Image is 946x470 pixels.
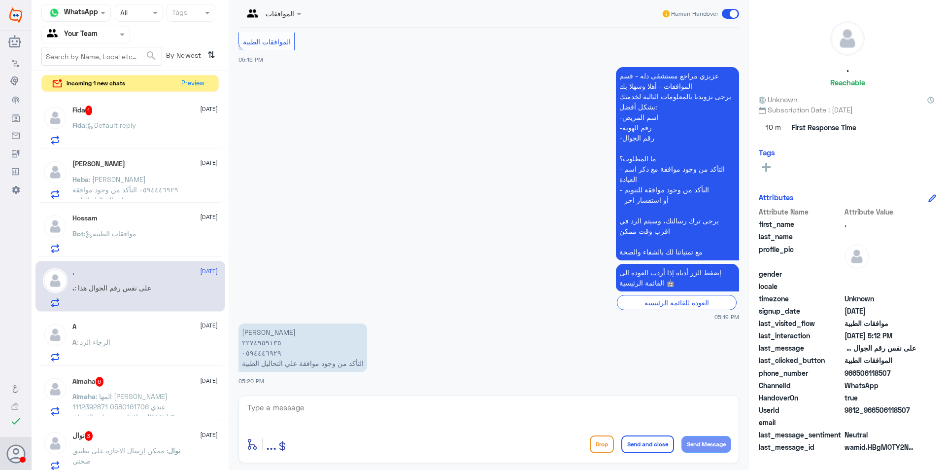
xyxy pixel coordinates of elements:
[845,417,916,428] span: null
[238,324,367,372] p: 25/9/2025, 5:20 PM
[72,121,85,129] span: Fida
[831,22,864,55] img: defaultAdmin.png
[85,121,136,129] span: : Default reply
[845,430,916,440] span: 0
[845,293,916,304] span: Unknown
[759,269,843,279] span: gender
[200,158,218,167] span: [DATE]
[759,219,843,229] span: first_name
[759,343,843,353] span: last_message
[200,431,218,439] span: [DATE]
[266,433,276,455] button: ...
[759,148,775,157] h6: Tags
[759,355,843,365] span: last_clicked_button
[200,267,218,276] span: [DATE]
[845,393,916,403] span: true
[845,405,916,415] span: 9812_966506118507
[72,175,178,204] span: : [PERSON_NAME] ٠٥٩٤٤٤٦٩٢٩ التأكد من وجود موافقة علي التحاليل الطبية
[43,160,68,184] img: defaultAdmin.png
[845,207,916,217] span: Attribute Value
[759,430,843,440] span: last_message_sentiment
[72,377,104,387] h5: Almaha
[759,417,843,428] span: email
[168,446,180,455] span: نوال
[792,122,856,133] span: First Response Time
[72,214,98,222] h5: Hossam
[845,269,916,279] span: null
[714,313,739,321] span: 05:19 PM
[72,338,76,346] span: A
[830,78,865,87] h6: Reachable
[67,79,125,88] span: incoming 1 new chats
[759,306,843,316] span: signup_date
[681,436,731,453] button: Send Message
[759,193,794,202] h6: Attributes
[759,405,843,415] span: UserId
[72,106,93,115] h5: Fida
[759,318,843,328] span: last_visited_flow
[759,94,797,105] span: Unknown
[72,323,76,331] h5: A
[47,27,62,42] img: yourTeam.svg
[845,318,916,328] span: موافقات الطبية
[162,47,203,67] span: By Newest
[671,9,718,18] span: Human Handover
[759,293,843,304] span: timezone
[845,355,916,365] span: الموافقات الطبية
[845,219,916,229] span: .
[238,56,263,63] span: 05:19 PM
[759,330,843,341] span: last_interaction
[759,393,843,403] span: HandoverOn
[145,48,157,64] button: search
[266,435,276,453] span: ...
[759,231,843,242] span: last_name
[759,119,788,137] span: 10 m
[47,5,62,20] img: whatsapp.png
[76,338,110,346] span: : الرجاء الرد
[616,264,739,291] p: 25/9/2025, 5:19 PM
[759,244,843,267] span: profile_pic
[846,63,849,74] h5: .
[845,343,916,353] span: على نفس رقم الجوال هذا
[84,229,136,238] span: : موافقات الطبية
[590,435,614,453] button: Drop
[177,75,208,92] button: Preview
[72,160,125,168] h5: Heba Yaseen
[621,435,674,453] button: Send and close
[42,47,162,65] input: Search by Name, Local etc…
[200,321,218,330] span: [DATE]
[72,392,96,400] span: Almaha
[845,380,916,391] span: 2
[170,7,188,20] div: Tags
[43,214,68,239] img: defaultAdmin.png
[243,37,291,46] span: الموافقات الطبية
[6,444,25,463] button: Avatar
[43,323,68,347] img: defaultAdmin.png
[845,306,916,316] span: 2024-11-10T09:56:20.529Z
[759,281,843,291] span: locale
[759,207,843,217] span: Attribute Name
[9,7,22,23] img: Widebot Logo
[200,376,218,385] span: [DATE]
[759,380,843,391] span: ChannelId
[759,368,843,378] span: phone_number
[72,431,93,441] h5: نوال
[96,377,104,387] span: 6
[238,378,264,384] span: 05:20 PM
[759,105,936,115] span: Subscription Date : [DATE]
[10,415,22,427] i: check
[43,431,68,456] img: defaultAdmin.png
[617,295,737,310] div: العودة للقائمة الرئيسية
[845,281,916,291] span: null
[845,244,869,269] img: defaultAdmin.png
[43,106,68,130] img: defaultAdmin.png
[845,368,916,378] span: 966506118507
[85,106,93,115] span: 1
[145,50,157,62] span: search
[207,47,215,63] i: ⇅
[43,377,68,401] img: defaultAdmin.png
[200,105,218,113] span: [DATE]
[72,268,74,277] h5: .
[845,330,916,341] span: 2025-09-25T14:12:43.756Z
[616,67,739,260] p: 25/9/2025, 5:19 PM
